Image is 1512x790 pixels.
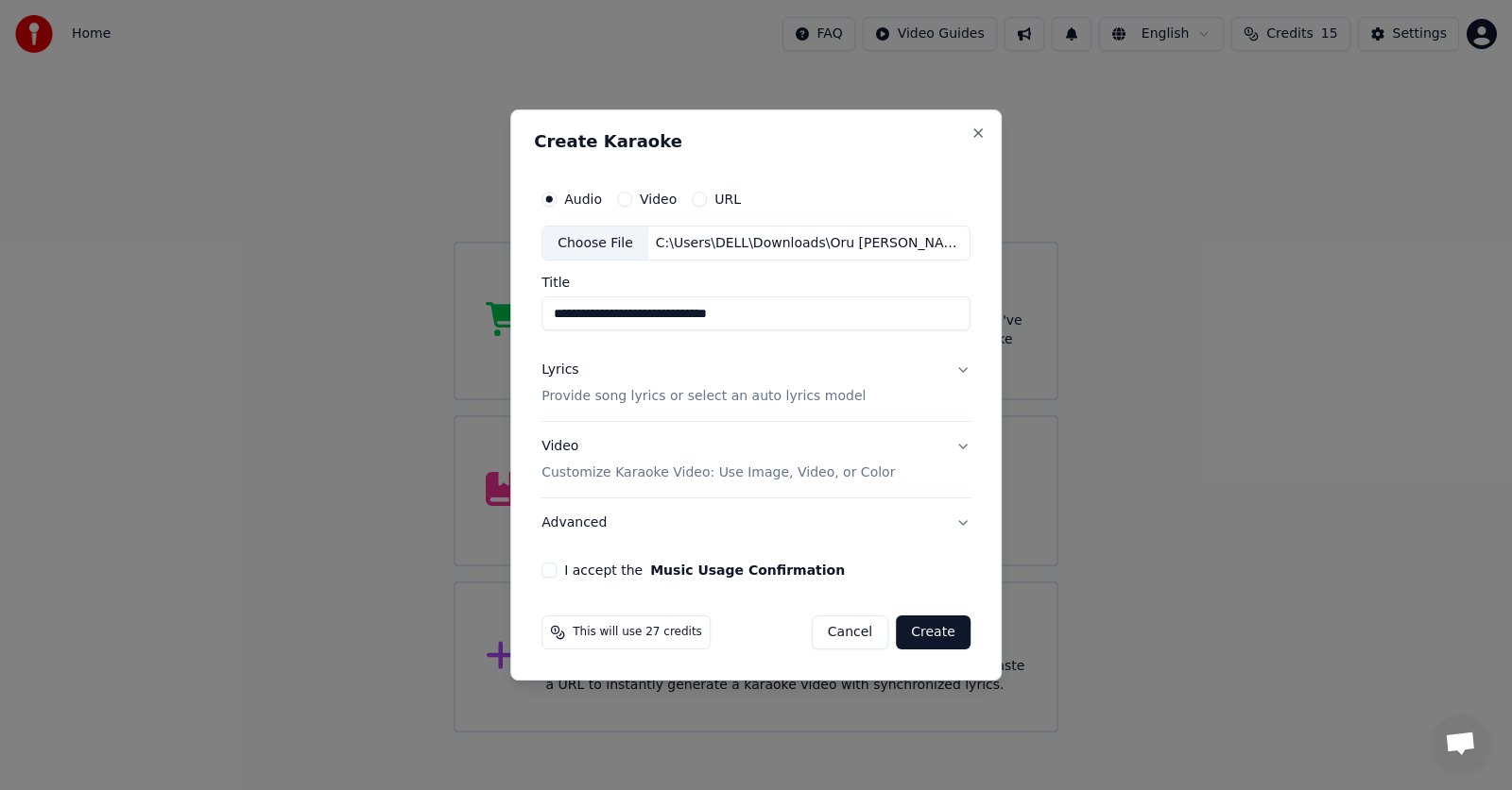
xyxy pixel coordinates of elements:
button: I accept the [650,563,845,577]
div: Lyrics [541,361,578,380]
button: LyricsProvide song lyrics or select an auto lyrics model [541,346,971,422]
label: Title [541,277,971,290]
h2: Create Karaoke [534,133,978,150]
div: Choose File [542,227,648,261]
button: VideoCustomize Karaoke Video: Use Image, Video, or Color [541,423,971,498]
div: Video [541,438,895,483]
button: Create [896,615,971,649]
label: URL [714,193,741,206]
button: Cancel [812,615,888,649]
span: This will use 27 credits [573,625,702,640]
p: Customize Karaoke Video: Use Image, Video, or Color [541,463,895,482]
label: Video [640,193,677,206]
label: Audio [564,193,602,206]
p: Provide song lyrics or select an auto lyrics model [541,388,866,407]
div: C:\Users\DELL\Downloads\Oru [PERSON_NAME] - Audio Song.mp3 [648,234,970,253]
button: Advanced [541,498,971,547]
label: I accept the [564,563,845,577]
